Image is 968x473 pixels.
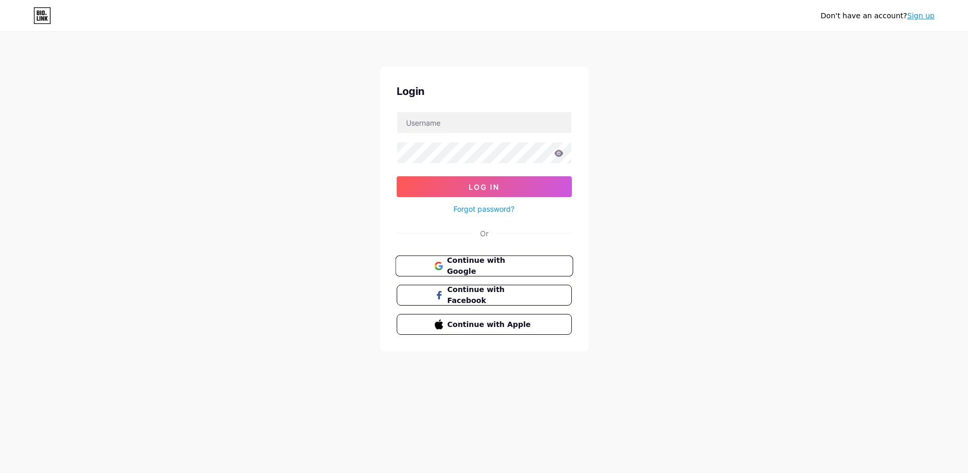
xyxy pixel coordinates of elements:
[907,11,935,20] a: Sign up
[820,10,935,21] div: Don't have an account?
[480,228,488,239] div: Or
[397,176,572,197] button: Log In
[447,319,533,330] span: Continue with Apple
[397,285,572,306] button: Continue with Facebook
[397,314,572,335] button: Continue with Apple
[447,284,533,306] span: Continue with Facebook
[397,83,572,99] div: Login
[395,256,573,277] button: Continue with Google
[454,203,514,214] a: Forgot password?
[447,255,534,277] span: Continue with Google
[397,256,572,276] a: Continue with Google
[397,112,571,133] input: Username
[469,183,499,191] span: Log In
